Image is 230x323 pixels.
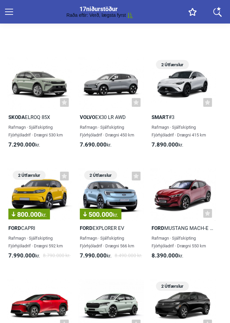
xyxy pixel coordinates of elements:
[8,114,25,120] b: Skoda
[159,60,185,69] span: 2 Útfærslur
[16,171,42,180] span: 2 Útfærslur
[150,225,215,232] h2: Mustang Mach-E LR
[12,211,47,218] span: 800.000
[41,212,47,218] span: kr.
[159,282,185,291] span: 2 Útfærslur
[152,125,206,137] span: Rafmagn · Sjálfskipting Fjórhjóladrif · Drægni 415 km
[150,58,215,155] a: 2 ÚtfærslurSmart#3Rafmagn · SjálfskiptingFjórhjóladrif · Drægni 415 km7.890.000kr.
[152,236,206,248] span: Rafmagn · Sjálfskipting Fjórhjóladrif · Drægni 550 km
[80,114,95,120] b: Volvo
[80,236,134,248] span: Rafmagn · Sjálfskipting Fjórhjóladrif · Drægni 566 km
[43,252,70,260] span: 8.790.000 kr.
[152,252,178,259] b: 8.390.000
[66,12,133,18] button: Raða eftir: Verð, lægsta fyrst
[8,236,63,248] span: Rafmagn · Sjálfskipting Fjórhjóladrif · Drægni 592 km
[152,114,169,120] b: Smart
[113,212,118,218] span: kr.
[115,252,142,260] span: 8.490.000 kr.
[152,141,178,148] b: 7.890.000
[7,58,72,155] a: SkodaElroq 85xRafmagn · SjálfskiptingFjórhjóladrif · Drægni 530 km7.290.000kr.
[152,225,164,231] b: Ford
[8,141,40,149] span: kr.
[8,225,21,231] b: Ford
[21,5,175,12] h1: 17 niðurstöður
[80,252,107,259] b: 7.990.000
[78,114,143,121] h2: EX30 LR AWD
[78,168,143,266] a: 2 Útfærslur500.000kr.FordExplorer EVRafmagn · SjálfskiptingFjórhjóladrif · Drægni 566 km7.990.000...
[8,141,35,148] b: 7.290.000
[80,141,112,149] span: kr.
[78,58,143,155] a: VolvoEX30 LR AWDRafmagn · SjálfskiptingFjórhjóladrif · Drægni 450 km7.690.000kr.
[152,141,183,149] span: kr.
[88,171,114,180] span: 2 Útfærslur
[152,252,183,260] span: kr.
[78,225,143,232] h2: Explorer EV
[66,12,126,18] span: Raða eftir: Verð, lægsta fyrst
[83,211,118,218] span: 500.000
[150,168,215,266] a: FordMustang Mach-E LRRafmagn · SjálfskiptingFjórhjóladrif · Drægni 550 km8.390.000kr.
[7,225,72,232] h2: Capri
[8,252,35,259] b: 7.990.000
[80,141,107,148] b: 7.690.000
[8,252,40,260] span: kr.
[80,125,134,137] span: Rafmagn · Sjálfskipting Fjórhjóladrif · Drægni 450 km
[8,125,63,137] span: Rafmagn · Sjálfskipting Fjórhjóladrif · Drægni 530 km
[7,114,72,121] h2: Elroq 85x
[80,252,112,260] span: kr.
[7,168,72,266] a: 2 Útfærslur800.000kr.FordCapriRafmagn · SjálfskiptingFjórhjóladrif · Drægni 592 km7.990.000kr.8.7...
[80,225,93,231] b: Ford
[150,114,215,121] h2: #3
